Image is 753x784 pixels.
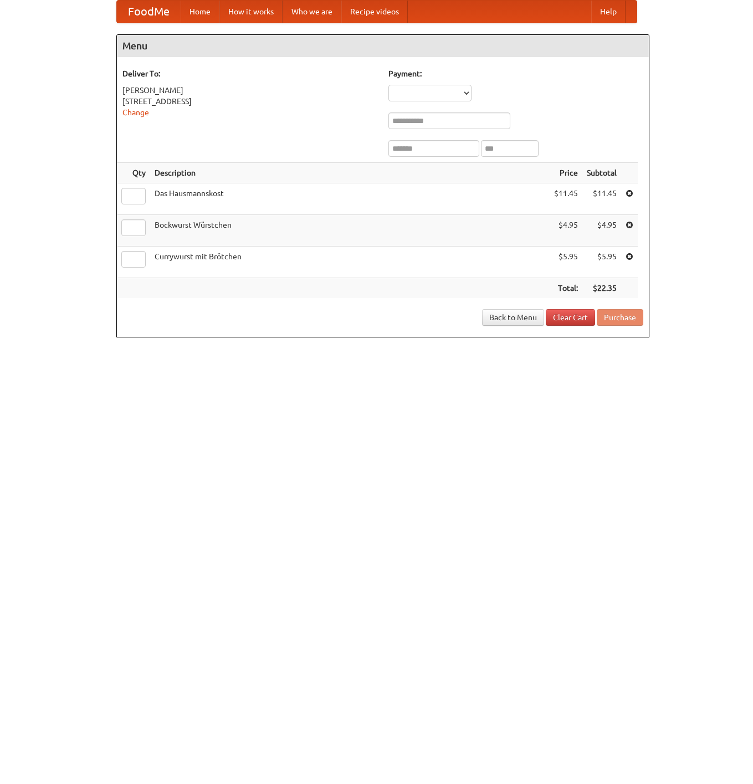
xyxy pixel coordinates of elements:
[388,68,643,79] h5: Payment:
[546,309,595,326] a: Clear Cart
[122,96,377,107] div: [STREET_ADDRESS]
[591,1,626,23] a: Help
[117,1,181,23] a: FoodMe
[582,215,621,247] td: $4.95
[550,278,582,299] th: Total:
[122,108,149,117] a: Change
[283,1,341,23] a: Who we are
[117,35,649,57] h4: Menu
[122,68,377,79] h5: Deliver To:
[597,309,643,326] button: Purchase
[150,163,550,183] th: Description
[150,247,550,278] td: Currywurst mit Brötchen
[550,247,582,278] td: $5.95
[582,278,621,299] th: $22.35
[582,163,621,183] th: Subtotal
[117,163,150,183] th: Qty
[550,183,582,215] td: $11.45
[550,215,582,247] td: $4.95
[341,1,408,23] a: Recipe videos
[122,85,377,96] div: [PERSON_NAME]
[219,1,283,23] a: How it works
[582,247,621,278] td: $5.95
[482,309,544,326] a: Back to Menu
[150,183,550,215] td: Das Hausmannskost
[150,215,550,247] td: Bockwurst Würstchen
[582,183,621,215] td: $11.45
[181,1,219,23] a: Home
[550,163,582,183] th: Price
